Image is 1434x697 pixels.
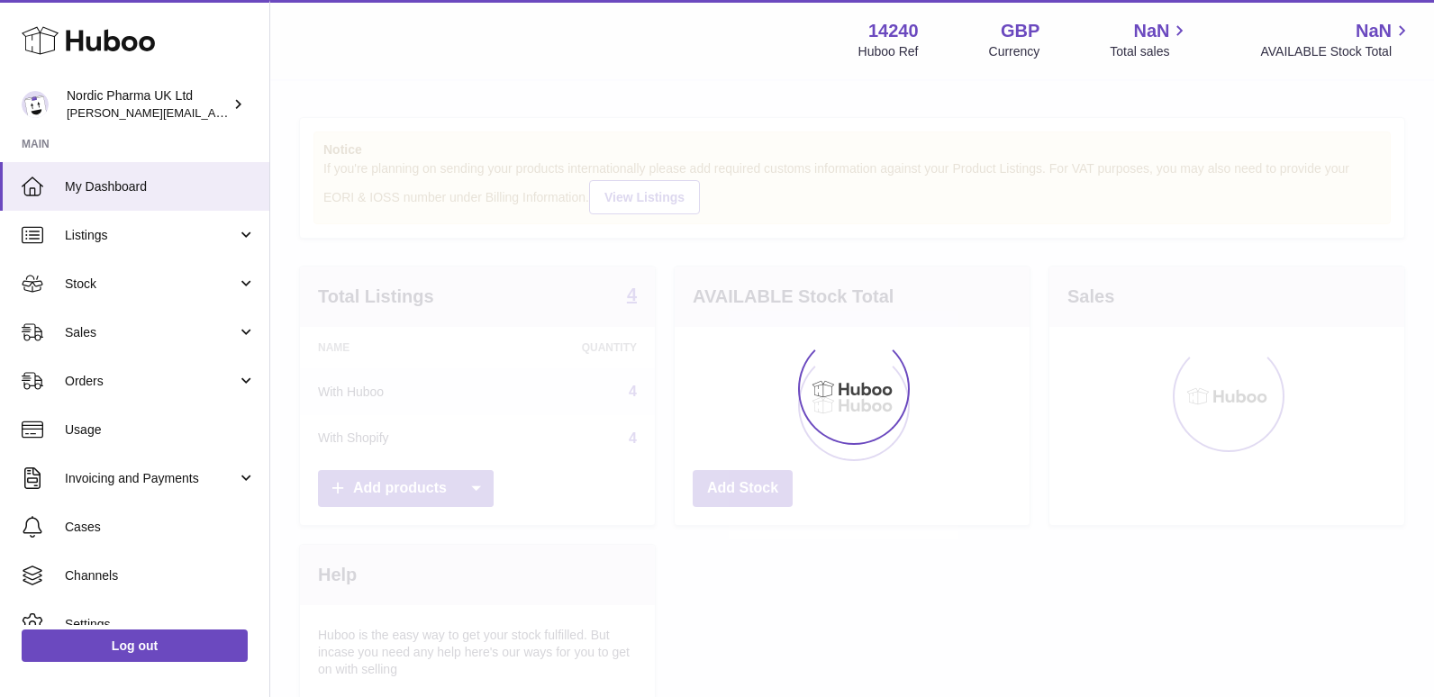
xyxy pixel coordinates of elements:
[22,629,248,662] a: Log out
[65,470,237,487] span: Invoicing and Payments
[65,178,256,195] span: My Dashboard
[65,373,237,390] span: Orders
[868,19,919,43] strong: 14240
[1356,19,1392,43] span: NaN
[65,519,256,536] span: Cases
[65,227,237,244] span: Listings
[1110,43,1190,60] span: Total sales
[1260,43,1412,60] span: AVAILABLE Stock Total
[1260,19,1412,60] a: NaN AVAILABLE Stock Total
[1001,19,1039,43] strong: GBP
[65,324,237,341] span: Sales
[1133,19,1169,43] span: NaN
[22,91,49,118] img: joe.plant@parapharmdev.com
[989,43,1040,60] div: Currency
[1110,19,1190,60] a: NaN Total sales
[67,105,361,120] span: [PERSON_NAME][EMAIL_ADDRESS][DOMAIN_NAME]
[65,421,256,439] span: Usage
[65,616,256,633] span: Settings
[858,43,919,60] div: Huboo Ref
[67,87,229,122] div: Nordic Pharma UK Ltd
[65,567,256,584] span: Channels
[65,276,237,293] span: Stock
